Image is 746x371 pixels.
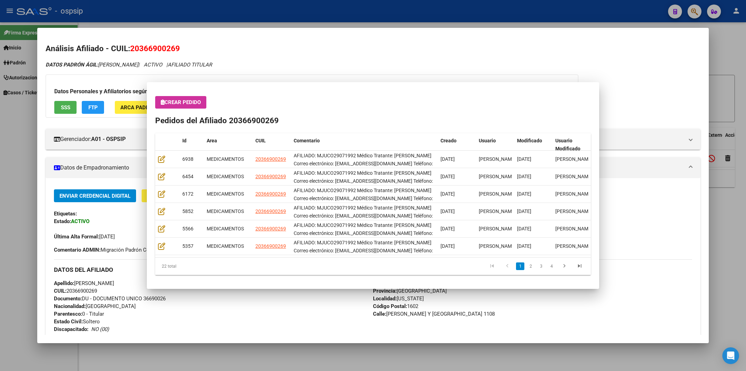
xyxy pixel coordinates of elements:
[130,44,180,53] span: 20366900269
[54,164,684,172] mat-panel-title: Datos de Empadronamiento
[441,156,455,162] span: [DATE]
[54,334,71,340] span: M
[373,303,418,309] span: 1602
[82,101,104,114] button: FTP
[54,247,101,253] strong: Comentario ADMIN:
[54,280,114,286] span: [PERSON_NAME]
[479,138,496,143] span: Usuario
[441,243,455,249] span: [DATE]
[46,62,212,68] i: | ACTIVO |
[54,246,220,254] span: Migración Padrón Completo SSS el [DATE] 17:26:14
[155,115,591,127] h2: Pedidos del Afiliado 20366900269
[255,243,286,249] span: 20366900269
[54,189,136,202] button: Enviar Credencial Digital
[204,133,253,156] datatable-header-cell: Area
[182,174,193,179] span: 6454
[526,262,535,270] a: 2
[255,174,286,179] span: 20366900269
[182,138,186,143] span: Id
[54,295,166,302] span: DU - DOCUMENTO UNICO 36690026
[373,288,447,294] span: [GEOGRAPHIC_DATA]
[441,208,455,214] span: [DATE]
[54,311,104,317] span: 0 - Titular
[573,262,586,270] a: go to last page
[182,243,193,249] span: 5357
[438,133,476,156] datatable-header-cell: Creado
[294,170,433,192] span: AFILIADO: MJUCO29071992 Médico Tratante: RICCO Correo electrónico: c.juanjose1992@gmail.com Teléf...
[517,226,531,231] span: [DATE]
[54,135,684,143] mat-panel-title: Gerenciador:
[71,218,89,224] strong: ACTIVO
[207,243,244,249] span: MEDICAMENTOS
[373,288,397,294] strong: Provincia:
[373,295,424,302] span: [US_STATE]
[54,280,74,286] strong: Apellido:
[555,243,593,249] span: [PERSON_NAME]
[479,243,516,249] span: [PERSON_NAME]
[479,208,516,214] span: [PERSON_NAME]
[54,326,88,332] strong: Discapacitado:
[441,174,455,179] span: [DATE]
[537,262,545,270] a: 3
[479,174,516,179] span: [PERSON_NAME]
[46,43,700,55] h2: Análisis Afiliado - CUIL:
[182,226,193,231] span: 5566
[517,243,531,249] span: [DATE]
[294,222,433,244] span: AFILIADO: MJUCO29071992 Médico Tratante: RICCO Correo electrónico: c.juanjose1992@gmail.com Teléf...
[517,156,531,162] span: [DATE]
[46,157,700,178] mat-expansion-panel-header: Datos de Empadronamiento
[525,260,536,272] li: page 2
[161,99,201,105] span: Crear Pedido
[142,189,196,202] button: Movimientos
[373,303,407,309] strong: Código Postal:
[441,138,457,143] span: Creado
[479,226,516,231] span: [PERSON_NAME]
[54,266,692,274] h3: DATOS DEL AFILIADO
[547,262,556,270] a: 4
[536,260,546,272] li: page 3
[54,288,97,294] span: 20366900269
[54,334,67,340] strong: Sexo:
[294,138,320,143] span: Comentario
[207,138,217,143] span: Area
[54,318,83,325] strong: Estado Civil:
[182,156,193,162] span: 6938
[54,295,82,302] strong: Documento:
[207,191,244,197] span: MEDICAMENTOS
[373,311,386,317] strong: Calle:
[54,303,86,309] strong: Nacionalidad:
[555,174,593,179] span: [PERSON_NAME]
[54,234,115,240] span: [DATE]
[255,226,286,231] span: 20366900269
[291,133,438,156] datatable-header-cell: Comentario
[555,156,593,162] span: [PERSON_NAME]
[168,62,212,68] span: AFILIADO TITULAR
[555,191,593,197] span: [PERSON_NAME]
[294,240,433,261] span: AFILIADO: MJUCO29071992 Médico Tratante: CAGNONI Correo electrónico: c.juanjose1992@gmail.com Tel...
[46,129,700,150] mat-expansion-panel-header: Gerenciador:A01 - OSPSIP
[46,62,138,68] span: [PERSON_NAME]
[54,101,77,114] button: SSS
[180,133,204,156] datatable-header-cell: Id
[59,193,130,199] span: Enviar Credencial Digital
[88,104,98,111] span: FTP
[255,191,286,197] span: 20366900269
[553,133,591,156] datatable-header-cell: Usuario Modificado
[517,174,531,179] span: [DATE]
[115,101,162,114] button: ARCA Padrón
[517,138,542,143] span: Modificado
[46,62,98,68] strong: DATOS PADRÓN ÁGIL:
[207,174,244,179] span: MEDICAMENTOS
[476,133,514,156] datatable-header-cell: Usuario
[255,138,266,143] span: CUIL
[479,156,516,162] span: [PERSON_NAME]
[61,104,70,111] span: SSS
[517,191,531,197] span: [DATE]
[555,208,593,214] span: [PERSON_NAME]
[441,191,455,197] span: [DATE]
[517,208,531,214] span: [DATE]
[294,205,433,227] span: AFILIADO: MJUCO29071992 Médico Tratante: RICCO Correo electrónico: c.juanjose1992@gmail.com Teléf...
[54,218,71,224] strong: Estado:
[441,226,455,231] span: [DATE]
[555,226,593,231] span: [PERSON_NAME]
